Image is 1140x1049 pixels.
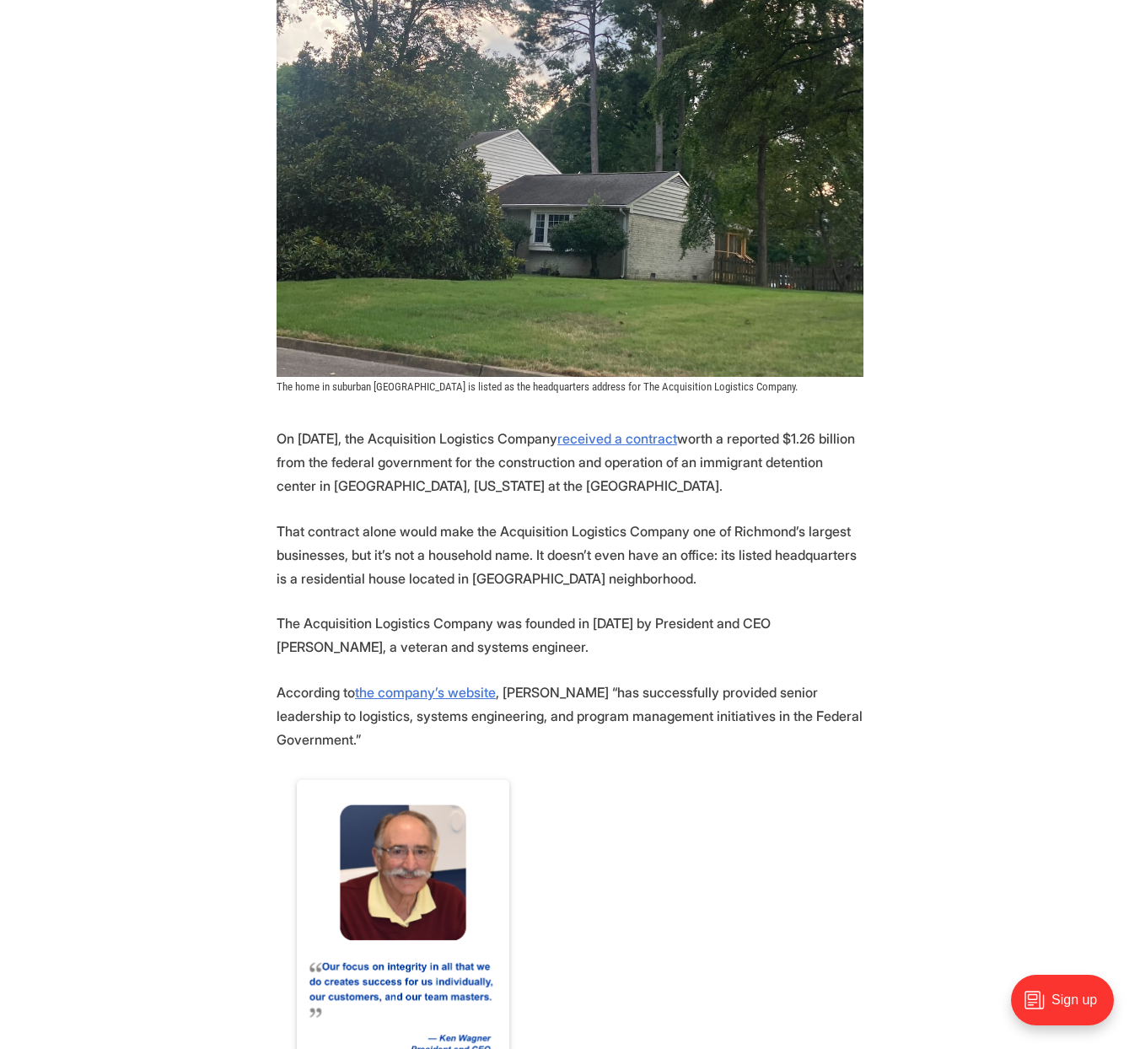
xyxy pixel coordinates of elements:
p: On [DATE], the Acquisition Logistics Company worth a reported $1.26 billion from the federal gove... [277,427,863,498]
p: The Acquisition Logistics Company was founded in [DATE] by President and CEO [PERSON_NAME], a vet... [277,611,863,659]
span: The home in suburban [GEOGRAPHIC_DATA] is listed as the headquarters address for The Acquisition ... [277,380,798,393]
p: That contract alone would make the Acquisition Logistics Company one of Richmond’s largest busine... [277,519,863,590]
iframe: portal-trigger [997,966,1140,1049]
a: the company’s website [355,684,496,701]
a: received a contract [557,430,677,447]
p: According to , [PERSON_NAME] “has successfully provided senior leadership to logistics, systems e... [277,681,863,751]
